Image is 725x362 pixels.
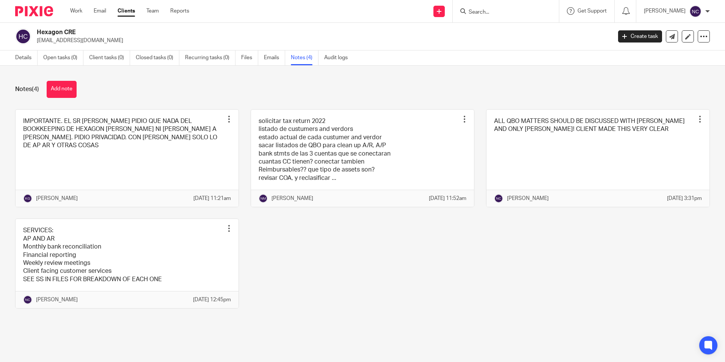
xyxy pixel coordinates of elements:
p: [DATE] 12:45pm [193,296,231,304]
h2: Hexagon CRE [37,28,493,36]
a: Work [70,7,82,15]
h1: Notes [15,85,39,93]
img: svg%3E [494,194,503,203]
p: [PERSON_NAME] [507,195,549,202]
img: svg%3E [259,194,268,203]
img: Pixie [15,6,53,16]
p: [PERSON_NAME] [271,195,313,202]
a: Email [94,7,106,15]
p: [DATE] 3:31pm [667,195,702,202]
a: Recurring tasks (0) [185,50,235,65]
a: Reports [170,7,189,15]
a: Emails [264,50,285,65]
p: [PERSON_NAME] [36,296,78,304]
button: Add note [47,81,77,98]
a: Closed tasks (0) [136,50,179,65]
a: Open tasks (0) [43,50,83,65]
p: [EMAIL_ADDRESS][DOMAIN_NAME] [37,37,607,44]
p: [DATE] 11:21am [193,195,231,202]
a: Clients [118,7,135,15]
span: Get Support [577,8,607,14]
img: svg%3E [23,194,32,203]
a: Team [146,7,159,15]
img: svg%3E [689,5,701,17]
img: svg%3E [15,28,31,44]
p: [PERSON_NAME] [644,7,686,15]
a: Audit logs [324,50,353,65]
span: (4) [32,86,39,92]
img: svg%3E [23,295,32,304]
p: [PERSON_NAME] [36,195,78,202]
a: Create task [618,30,662,42]
a: Client tasks (0) [89,50,130,65]
p: [DATE] 11:52am [429,195,466,202]
a: Notes (4) [291,50,319,65]
a: Files [241,50,258,65]
input: Search [468,9,536,16]
a: Details [15,50,38,65]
